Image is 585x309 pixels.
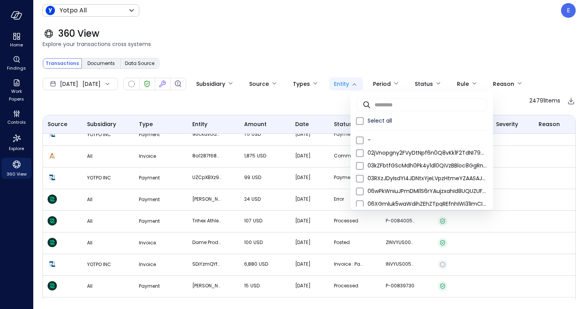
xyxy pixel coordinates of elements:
span: Select all [368,117,487,125]
span: - [368,136,487,144]
span: 02jVnopgny2FVyDtNpf6n0Q8vKk1F2TdNI799wSQ Paynes Gray [368,149,487,157]
span: 03RXzJDyIsdYI4JDNtxYjeLVpzHtmeYZAASAJq9b White Oak Pastures [368,174,487,183]
span: 06wPkWniuJPmDMI1S6rYAujzxahId8UQUZUFVcJa_CC Bicoastal Alliance LLC [368,187,487,195]
div: 06XGmluk5waWdihZEhZTpgREfnhIWi31ImCIMEbA_SS Eric Feigen [368,200,487,208]
span: 03kZFbtfGScMdh0Pk4y1dl0QiVzBBloc8GgRn8Mc_CC Australian Defence Apparel P4/L Pty Ltd. [368,162,487,170]
span: 06XGmluk5waWdihZEhZTpgREfnhIWi31ImCIMEbA_SS [PERSON_NAME] [368,200,487,208]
